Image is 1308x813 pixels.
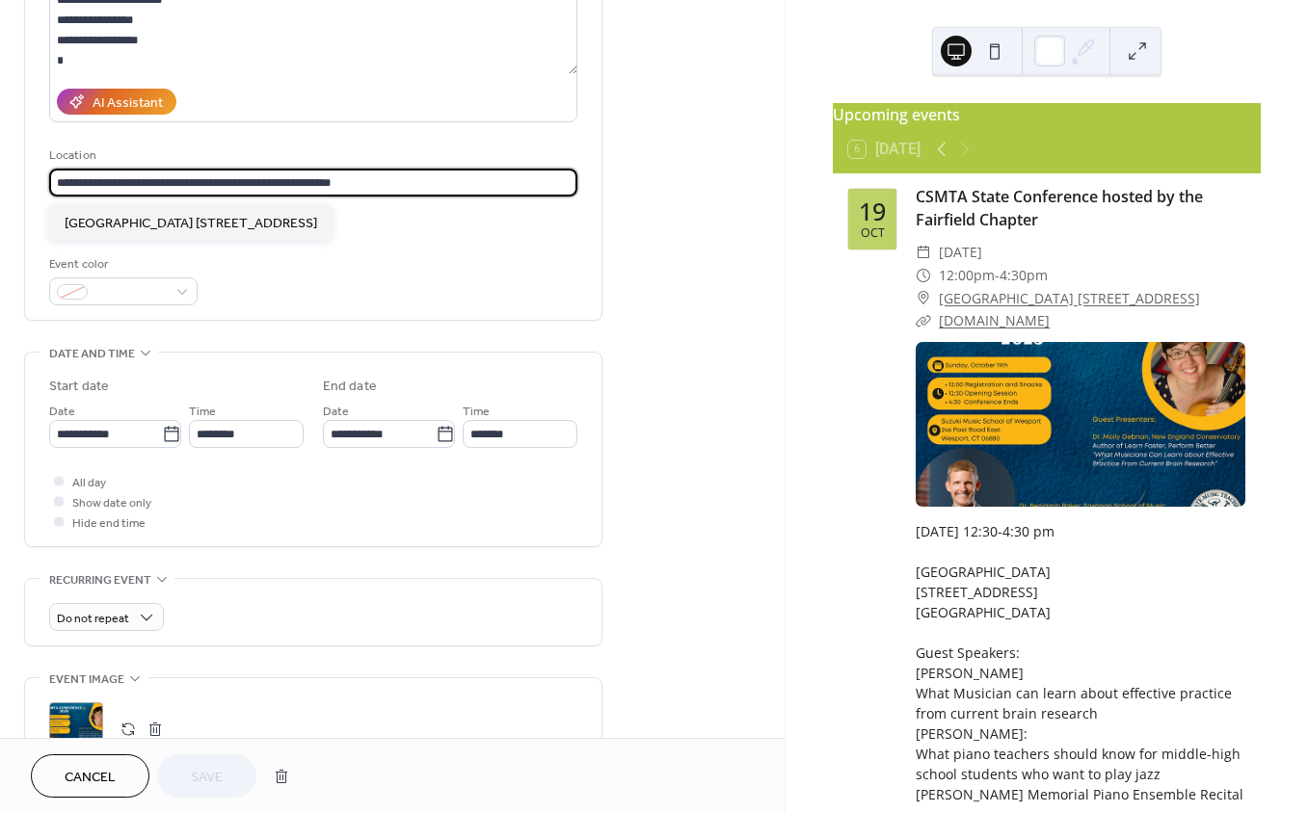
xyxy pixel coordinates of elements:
div: Event color [49,254,194,275]
div: Start date [49,377,109,397]
button: AI Assistant [57,89,176,115]
div: ​ [916,287,931,310]
span: Event image [49,669,124,690]
a: [DOMAIN_NAME] [939,311,1050,329]
span: All day [72,473,106,493]
div: Upcoming events [833,103,1261,126]
span: 12:00pm [939,264,995,287]
span: Do not repeat [57,608,129,630]
a: CSMTA State Conference hosted by the Fairfield Chapter [916,186,1203,230]
span: Recurring event [49,570,151,590]
span: [GEOGRAPHIC_DATA] [STREET_ADDRESS] [65,214,317,234]
div: ​ [916,241,931,264]
div: End date [323,377,377,397]
span: Time [189,402,216,422]
span: Date and time [49,344,135,364]
div: ; [49,702,103,756]
span: 4:30pm [1000,264,1048,287]
span: Date [323,402,349,422]
span: Hide end time [72,513,146,534]
div: Oct [861,227,885,240]
span: Date [49,402,75,422]
span: Show date only [72,493,151,513]
span: - [995,264,1000,287]
button: Cancel [31,754,149,798]
span: [DATE] [939,241,982,264]
div: AI Assistant [93,93,163,114]
div: 19 [859,199,886,223]
span: Time [463,402,490,422]
div: ​ [916,309,931,332]
span: Cancel [65,768,116,788]
div: ​ [916,264,931,287]
div: Location [49,145,574,166]
a: [GEOGRAPHIC_DATA] [STREET_ADDRESS] [939,287,1200,310]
